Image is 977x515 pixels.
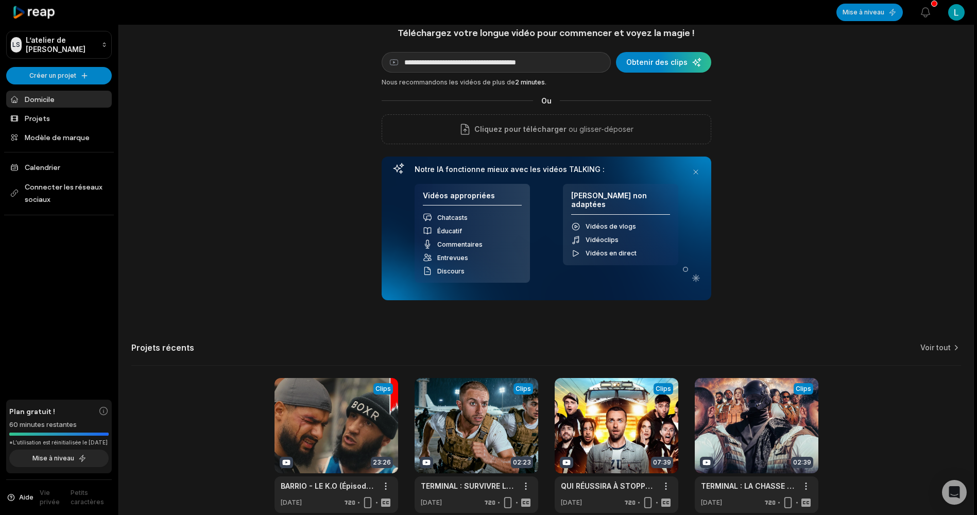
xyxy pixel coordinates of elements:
span: Plan gratuit ! [9,406,55,417]
button: Obtenir des clips [616,52,711,73]
a: Petits caractères [71,488,112,507]
p: ou glisser-déposer [567,123,633,135]
font: Créer un projet [29,72,76,80]
a: Modèle de marque [6,129,112,146]
a: TERMINAL : SURVIVRE LA NUIT DANS L’AÉROPORT (Episode 2) [421,480,516,491]
h4: [PERSON_NAME] non adaptées [571,191,670,215]
span: Vidéoclips [586,236,619,244]
span: Vidéos de vlogs [586,222,636,230]
a: Projets [6,110,112,127]
div: Ouvrez Intercom Messenger [942,480,967,505]
div: LS [11,37,22,53]
h2: Projets récents [131,342,194,353]
a: QUI RÉUSSIRA À STOPPER LE TRAIN ? (FEAT 10 YOUTUBEURS) [561,480,656,491]
button: Aide [6,493,33,502]
font: Projets [25,113,50,124]
h4: Vidéos appropriées [423,191,522,206]
a: Vie privée [40,488,64,507]
span: Commentaires [437,241,483,248]
span: Éducatif [437,227,462,235]
span: Vidéos en direct [586,249,637,257]
font: Domicile [25,94,55,105]
span: 2 minutes [515,78,545,86]
h3: Notre IA fonctionne mieux avec les vidéos TALKING : [415,165,678,174]
font: Modèle de marque [25,132,90,143]
span: Ou [533,95,560,106]
font: Connecter les réseaux sociaux [25,181,108,205]
a: TERMINAL : LA CHASSE À L’HOMME (Épisode 1) [701,480,796,491]
span: Entrevues [437,254,468,262]
span: Aide [19,493,33,502]
div: 60 minutes restantes [9,420,109,430]
h1: Téléchargez votre longue vidéo pour commencer et voyez la magie ! [382,27,711,39]
button: Mise à niveau [836,4,903,21]
span: Discours [437,267,465,275]
a: Calendrier [6,159,112,176]
button: Mise à niveau [9,450,109,467]
font: Calendrier [25,162,60,173]
font: Mise à niveau [32,454,74,462]
a: Voir tout [920,342,951,353]
span: Cliquez pour télécharger [474,123,567,135]
div: *L’utilisation est réinitialisée le [DATE] [9,439,109,447]
p: L’atelier de [PERSON_NAME] [26,36,97,54]
button: Créer un projet [6,67,112,84]
div: Nous recommandons les vidéos de plus de . [382,78,711,87]
font: Mise à niveau [843,8,884,16]
a: Domicile [6,91,112,108]
a: BARRIO - LE K.O (Épisode 5) [281,480,375,491]
span: Chatcasts [437,214,468,221]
